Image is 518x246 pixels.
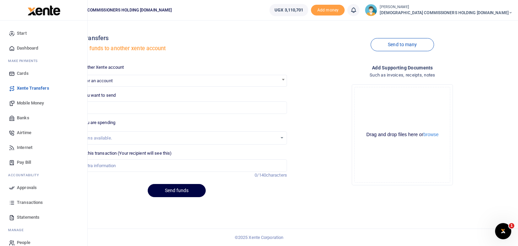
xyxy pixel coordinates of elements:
span: Search for an account [67,75,287,86]
a: Send to many [371,38,434,51]
a: Banks [5,111,82,125]
input: Enter extra information [67,159,287,172]
span: Start [17,30,27,37]
img: logo-large [28,5,60,16]
span: [DEMOGRAPHIC_DATA] COMMISSIONERS HOLDING [DOMAIN_NAME] [40,7,174,13]
span: Airtime [17,129,31,136]
a: logo-small logo-large logo-large [27,7,60,12]
a: UGX 3,110,701 [269,4,308,16]
span: Cards [17,70,29,77]
span: characters [266,173,287,178]
img: profile-user [365,4,377,16]
li: M [5,56,82,66]
a: Internet [5,140,82,155]
span: Add money [311,5,345,16]
li: Wallet ballance [267,4,311,16]
div: Drag and drop files here or [355,131,450,138]
div: No options available. [72,135,277,142]
li: M [5,225,82,235]
span: Search for an account [70,78,113,83]
span: Dashboard [17,45,38,52]
span: 0/140 [255,173,266,178]
h5: Transfer funds to another xente account [67,45,287,52]
label: Select another Xente account [67,64,124,71]
span: Statements [17,214,39,221]
h4: Xente transfers [67,34,287,42]
li: Toup your wallet [311,5,345,16]
label: Memo for this transaction (Your recipient will see this) [67,150,172,157]
a: Transactions [5,195,82,210]
span: countability [13,173,39,178]
a: Start [5,26,82,41]
a: profile-user [PERSON_NAME] [DEMOGRAPHIC_DATA] COMMISSIONERS HOLDING [DOMAIN_NAME] [365,4,513,16]
a: Airtime [5,125,82,140]
span: anage [11,227,24,233]
span: UGX 3,110,701 [275,7,303,13]
span: [DEMOGRAPHIC_DATA] COMMISSIONERS HOLDING [DOMAIN_NAME] [380,10,513,16]
span: ake Payments [11,58,38,63]
a: Xente Transfers [5,81,82,96]
a: Cards [5,66,82,81]
div: File Uploader [352,84,453,185]
a: Dashboard [5,41,82,56]
button: browse [423,132,438,137]
span: Search for an account [67,75,287,87]
a: Approvals [5,180,82,195]
label: Reason you are spending [67,119,115,126]
span: Transactions [17,199,43,206]
iframe: Intercom live chat [495,223,511,239]
input: UGX [67,101,287,114]
span: People [17,239,30,246]
li: Ac [5,170,82,180]
span: Banks [17,115,29,121]
a: Pay Bill [5,155,82,170]
a: Statements [5,210,82,225]
span: Pay Bill [17,159,31,166]
span: Mobile Money [17,100,44,106]
h4: Such as invoices, receipts, notes [292,71,513,79]
label: Amount you want to send [67,92,116,99]
span: Internet [17,144,32,151]
small: [PERSON_NAME] [380,4,513,10]
span: 1 [509,223,514,228]
a: Mobile Money [5,96,82,111]
h4: Add supporting Documents [292,64,513,71]
a: Add money [311,7,345,12]
span: Xente Transfers [17,85,49,92]
span: Approvals [17,184,37,191]
button: Send funds [148,184,206,197]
